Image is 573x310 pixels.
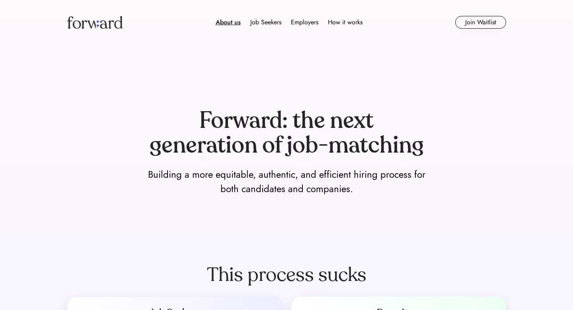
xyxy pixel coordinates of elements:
[143,167,430,196] div: Building a more equitable, authentic, and efficient hiring process for both candidates and compan...
[143,108,430,157] div: Forward: the next generation of job-matching
[328,18,363,27] div: How it works
[250,18,281,27] div: Job Seekers
[455,16,506,29] button: Join Waitlist
[216,18,241,27] div: About us
[291,18,318,27] div: Employers
[67,16,123,29] img: Forward logo
[207,263,366,287] div: This process sucks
